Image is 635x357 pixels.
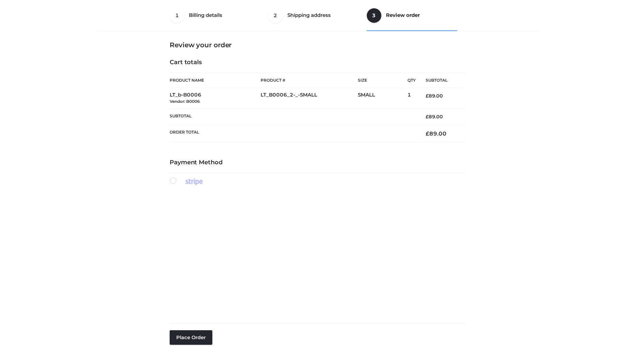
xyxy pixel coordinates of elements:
[407,73,416,88] th: Qty
[261,73,358,88] th: Product #
[358,73,404,88] th: Size
[170,159,465,166] h4: Payment Method
[426,114,429,120] span: £
[261,88,358,109] td: LT_B0006_2-_-SMALL
[416,73,465,88] th: Subtotal
[407,88,416,109] td: 1
[170,59,465,66] h4: Cart totals
[426,93,443,99] bdi: 89.00
[170,88,261,109] td: LT_b-B0006
[170,125,416,142] th: Order Total
[426,130,429,137] span: £
[170,41,465,49] h3: Review your order
[426,93,429,99] span: £
[168,192,464,312] iframe: Secure payment input frame
[170,330,212,345] button: Place order
[426,130,446,137] bdi: 89.00
[358,88,407,109] td: SMALL
[170,73,261,88] th: Product Name
[426,114,443,120] bdi: 89.00
[170,108,416,125] th: Subtotal
[170,99,200,104] small: Vendor: B0006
